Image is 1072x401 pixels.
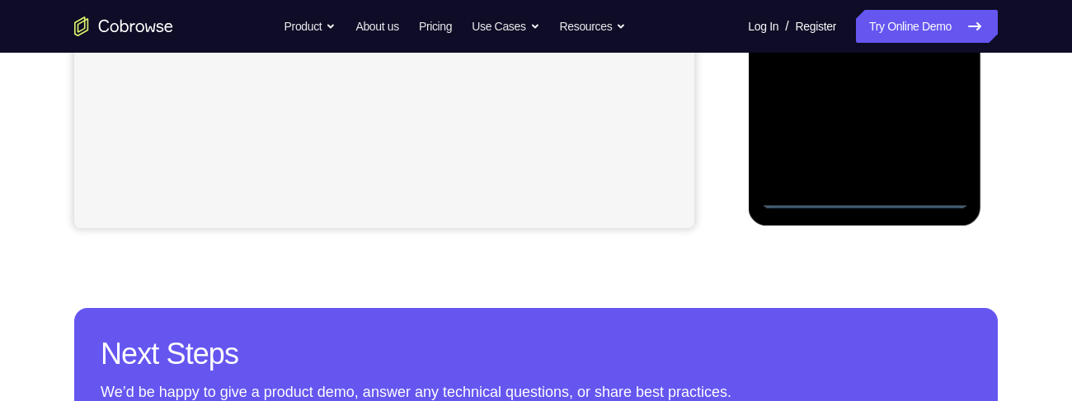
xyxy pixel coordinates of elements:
[472,10,539,43] button: Use Cases
[785,16,788,36] span: /
[748,10,778,43] a: Log In
[560,10,627,43] button: Resources
[74,16,173,36] a: Go to the home page
[284,10,336,43] button: Product
[856,10,998,43] a: Try Online Demo
[796,10,836,43] a: Register
[355,10,398,43] a: About us
[419,10,452,43] a: Pricing
[101,334,971,374] h2: Next Steps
